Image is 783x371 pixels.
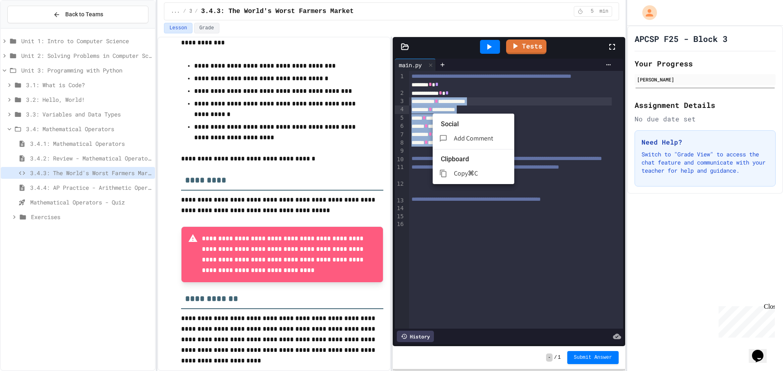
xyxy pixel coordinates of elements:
[454,134,493,143] span: Add Comment
[635,33,728,44] h1: APCSP F25 - Block 3
[395,180,405,197] div: 12
[441,153,514,166] li: Clipboard
[189,8,192,15] span: 3.4: Mathematical Operators
[31,213,152,221] span: Exercises
[637,76,773,83] div: [PERSON_NAME]
[164,23,192,33] button: Lesson
[21,37,152,45] span: Unit 1: Intro to Computer Science
[26,81,152,89] span: 3.1: What is Code?
[441,118,514,131] li: Social
[3,3,56,52] div: Chat with us now!Close
[395,114,405,122] div: 5
[195,8,198,15] span: /
[558,354,561,361] span: 1
[395,213,405,221] div: 15
[183,8,186,15] span: /
[395,220,405,228] div: 16
[201,7,354,16] span: 3.4.3: The World's Worst Farmers Market
[65,10,103,19] span: Back to Teams
[30,198,152,206] span: Mathematical Operators - Quiz
[635,99,776,111] h2: Assignment Details
[395,105,405,114] div: 4
[715,303,775,338] iframe: chat widget
[30,139,152,148] span: 3.4.1: Mathematical Operators
[506,40,546,54] a: Tests
[574,354,612,361] span: Submit Answer
[395,72,405,89] div: 1
[21,51,152,60] span: Unit 2: Solving Problems in Computer Science
[395,122,405,130] div: 6
[599,8,608,15] span: min
[395,131,405,139] div: 7
[546,353,552,362] span: -
[468,169,478,178] p: ⌘C
[635,58,776,69] h2: Your Progress
[554,354,557,361] span: /
[454,169,468,178] span: Copy
[26,110,152,119] span: 3.3: Variables and Data Types
[194,23,219,33] button: Grade
[30,154,152,162] span: 3.4.2: Review - Mathematical Operators
[30,169,152,177] span: 3.4.3: The World's Worst Farmers Market
[641,137,769,147] h3: Need Help?
[635,114,776,124] div: No due date set
[26,95,152,104] span: 3.2: Hello, World!
[749,338,775,363] iframe: chat widget
[395,89,405,97] div: 2
[397,331,434,342] div: History
[586,8,599,15] span: 5
[634,3,659,22] div: My Account
[395,197,405,205] div: 13
[395,61,426,69] div: main.py
[171,8,180,15] span: ...
[30,183,152,192] span: 3.4.4: AP Practice - Arithmetic Operators
[21,66,152,75] span: Unit 3: Programming with Python
[395,97,405,105] div: 3
[395,163,405,180] div: 11
[395,139,405,147] div: 8
[641,150,769,175] p: Switch to "Grade View" to access the chat feature and communicate with your teacher for help and ...
[26,125,152,133] span: 3.4: Mathematical Operators
[395,204,405,213] div: 14
[395,147,405,155] div: 9
[395,156,405,164] div: 10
